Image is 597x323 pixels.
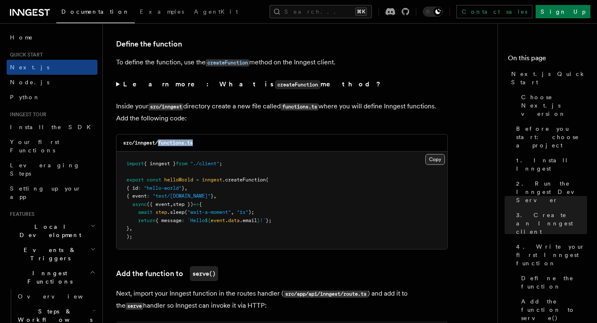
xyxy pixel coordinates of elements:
[187,209,231,215] span: "wait-a-moment"
[355,7,367,16] kbd: ⌘K
[61,8,130,15] span: Documentation
[516,179,587,204] span: 2. Run the Inngest Dev Server
[199,201,202,207] span: {
[7,246,90,262] span: Events & Triggers
[222,177,266,183] span: .createFunction
[18,293,103,300] span: Overview
[266,218,272,223] span: };
[184,209,187,215] span: (
[10,94,40,100] span: Python
[7,223,90,239] span: Local Development
[516,211,587,236] span: 3. Create an Inngest client
[135,2,189,22] a: Examples
[144,185,182,191] span: "hello-world"
[202,177,222,183] span: inngest
[508,66,587,90] a: Next.js Quick Start
[116,38,182,50] a: Define the function
[153,193,211,199] span: "test/[DOMAIN_NAME]"
[126,234,132,240] span: );
[126,303,143,310] code: serve
[10,79,49,86] span: Node.js
[513,121,587,153] a: Before you start: choose a project
[237,209,248,215] span: "1s"
[126,185,138,191] span: { id
[138,185,141,191] span: :
[138,209,153,215] span: await
[116,100,448,124] p: Inside your directory create a new file called where you will define Inngest functions. Add the f...
[513,239,587,271] a: 4. Write your first Inngest function
[260,218,266,223] span: !`
[7,158,97,181] a: Leveraging Steps
[281,103,318,110] code: functions.ts
[10,162,80,177] span: Leveraging Steps
[173,201,193,207] span: step })
[56,2,135,23] a: Documentation
[116,78,448,91] summary: Learn more: What iscreateFunctionmethod?
[15,289,97,304] a: Overview
[219,161,222,166] span: ;
[513,153,587,176] a: 1. Install Inngest
[513,176,587,208] a: 2. Run the Inngest Dev Server
[132,201,147,207] span: async
[456,5,532,18] a: Contact sales
[275,80,320,89] code: createFunction
[126,161,144,166] span: import
[155,218,182,223] span: { message
[248,209,254,215] span: );
[147,201,170,207] span: ({ event
[126,225,129,231] span: }
[194,8,238,15] span: AgentKit
[518,90,587,121] a: Choose Next.js version
[189,2,243,22] a: AgentKit
[193,201,199,207] span: =>
[513,208,587,239] a: 3. Create an Inngest client
[518,271,587,294] a: Define the function
[187,218,205,223] span: `Hello
[167,209,184,215] span: .sleep
[511,70,587,86] span: Next.js Quick Start
[206,59,249,66] code: createFunction
[190,161,219,166] span: "./client"
[138,218,155,223] span: return
[155,209,167,215] span: step
[269,5,372,18] button: Search...⌘K
[521,297,587,322] span: Add the function to serve()
[190,266,218,281] code: serve()
[240,218,257,223] span: .email
[182,218,184,223] span: :
[123,140,193,146] code: src/inngest/functions.ts
[7,242,97,266] button: Events & Triggers
[182,185,184,191] span: }
[508,53,587,66] h4: On this page
[148,103,183,110] code: src/inngest
[7,181,97,204] a: Setting up your app
[129,225,132,231] span: ,
[425,154,445,165] button: Copy
[140,8,184,15] span: Examples
[7,120,97,135] a: Install the SDK
[10,64,49,71] span: Next.js
[7,135,97,158] a: Your first Functions
[211,218,225,223] span: event
[7,269,90,286] span: Inngest Functions
[144,161,176,166] span: { inngest }
[164,177,193,183] span: helloWorld
[211,193,214,199] span: }
[116,288,448,312] p: Next, import your Inngest function in the routes handler ( ) and add it to the handler so Inngest...
[266,177,269,183] span: (
[7,60,97,75] a: Next.js
[516,242,587,267] span: 4. Write your first Inngest function
[10,33,33,42] span: Home
[7,111,46,118] span: Inngest tour
[123,80,382,88] strong: Learn more: What is method?
[7,30,97,45] a: Home
[10,185,81,200] span: Setting up your app
[7,266,97,289] button: Inngest Functions
[7,211,34,218] span: Features
[147,193,150,199] span: :
[170,201,173,207] span: ,
[284,291,368,298] code: src/app/api/inngest/route.ts
[521,93,587,118] span: Choose Next.js version
[10,139,59,154] span: Your first Functions
[196,177,199,183] span: =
